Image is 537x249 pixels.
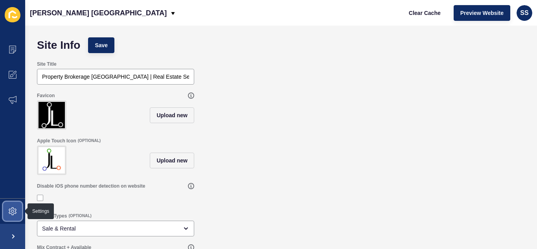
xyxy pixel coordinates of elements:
[409,9,441,17] span: Clear Cache
[37,92,55,99] label: Favicon
[78,138,101,144] span: (OPTIONAL)
[37,138,76,144] label: Apple Touch Icon
[37,183,145,189] label: Disable iOS phone number detection on website
[402,5,447,21] button: Clear Cache
[150,107,194,123] button: Upload new
[68,213,91,219] span: (OPTIONAL)
[37,61,57,67] label: Site Title
[150,153,194,168] button: Upload new
[156,111,188,119] span: Upload new
[460,9,504,17] span: Preview Website
[520,9,528,17] span: SS
[156,157,188,164] span: Upload new
[39,147,65,173] img: 4a7df36e7c40a6da386b4bc961a861cd.png
[37,41,80,49] h1: Site Info
[30,3,167,23] p: [PERSON_NAME] [GEOGRAPHIC_DATA]
[37,221,194,236] div: open menu
[32,208,49,214] div: Settings
[88,37,114,53] button: Save
[39,102,65,128] img: b57e53f516f9bf8eaf3d2904ef3883c7.png
[454,5,510,21] button: Preview Website
[95,41,108,49] span: Save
